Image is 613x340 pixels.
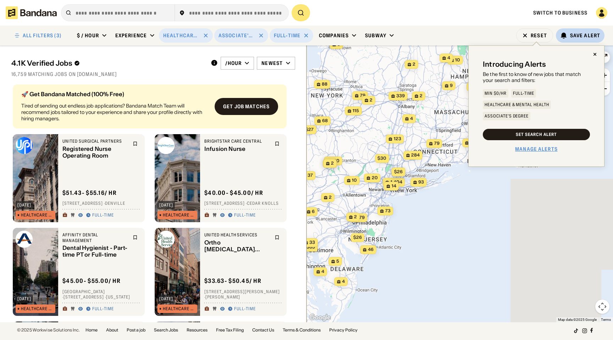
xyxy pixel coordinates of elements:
[16,137,33,154] img: United Surgical Partners logo
[322,118,328,124] span: 68
[365,32,386,39] div: Subway
[368,247,374,253] span: 46
[391,179,402,185] span: 1,404
[261,60,283,66] div: Newest
[204,277,261,285] div: $ 33.63 - $50.45 / hr
[204,239,270,253] div: Ortho [MEDICAL_DATA] Coordinator
[216,328,244,332] a: Free Tax Filing
[372,175,378,181] span: 20
[21,103,209,122] div: Tired of sending out endless job applications? Bandana Match Team will recommend jobs tailored to...
[62,189,117,197] div: $ 51.43 - $55.16 / hr
[163,307,195,311] div: Healthcare & Mental Health
[483,71,590,83] div: Be the first to know of new jobs that match your search and filters:
[204,146,270,152] div: Infusion Nurse
[450,83,453,89] span: 9
[312,209,315,215] span: 6
[158,137,175,154] img: Brightstar Care Central logo
[392,183,396,189] span: 14
[394,169,403,174] span: $26
[127,328,145,332] a: Post a job
[163,213,195,217] div: Healthcare & Mental Health
[558,318,597,322] span: Map data ©2025 Google
[396,93,405,99] span: 339
[306,244,315,250] span: 365
[17,203,31,207] div: [DATE]
[455,57,460,63] span: 10
[17,328,80,332] div: © 2025 Workwise Solutions Inc.
[308,313,332,322] a: Open this area in Google Maps (opens a new window)
[377,155,386,161] span: $30
[309,240,315,246] span: 33
[533,10,587,16] a: Switch to Business
[360,93,365,99] span: 79
[158,231,175,248] img: United Health Services logo
[154,328,178,332] a: Search Jobs
[331,160,334,166] span: 2
[163,32,200,39] div: Healthcare & Mental Health
[595,300,609,314] button: Map camera controls
[234,306,256,312] div: Full-time
[516,132,557,137] div: Set Search Alert
[354,214,357,220] span: 2
[353,108,359,114] span: 115
[204,289,282,300] div: [STREET_ADDRESS][PERSON_NAME] · [PERSON_NAME]
[62,277,121,285] div: $ 45.00 - $55.00 / hr
[336,258,339,264] span: 5
[332,158,339,164] span: 120
[308,172,313,179] span: 37
[485,91,507,95] div: Min $0/hr
[115,32,147,39] div: Experience
[329,328,358,332] a: Privacy Policy
[352,177,357,183] span: 10
[420,93,423,99] span: 2
[370,97,372,103] span: 2
[483,60,546,68] div: Introducing Alerts
[418,179,424,185] span: 93
[515,146,558,152] a: Manage Alerts
[485,103,549,107] div: Healthcare & Mental Health
[513,91,535,95] div: Full-time
[21,91,209,97] div: 🚀 Get Bandana Matched (100% Free)
[485,114,529,118] div: Associate's Degree
[11,59,205,67] div: 4.1K Verified Jobs
[308,313,332,322] img: Google
[357,215,365,221] span: 279
[219,32,255,39] div: Associate's Degree
[322,81,327,87] span: 88
[394,136,401,142] span: 123
[92,306,114,312] div: Full-time
[11,71,295,77] div: 16,759 matching jobs on [DOMAIN_NAME]
[283,328,321,332] a: Terms & Conditions
[570,32,600,39] div: Save Alert
[413,61,415,67] span: 2
[353,235,362,240] span: $26
[106,328,118,332] a: About
[601,318,611,322] a: Terms (opens in new tab)
[410,116,413,122] span: 4
[159,203,173,207] div: [DATE]
[305,127,314,132] span: $27
[321,269,324,275] span: 4
[225,60,242,66] div: /hour
[204,232,270,238] div: United Health Services
[21,213,54,217] div: Healthcare & Mental Health
[411,152,420,158] span: 284
[16,231,33,248] img: Affinity Dental Management logo
[85,328,98,332] a: Home
[159,297,173,301] div: [DATE]
[204,189,263,197] div: $ 40.00 - $45.00 / hr
[62,138,128,144] div: United Surgical Partners
[204,138,270,144] div: Brightstar Care Central
[187,328,208,332] a: Resources
[223,104,270,109] div: Get job matches
[434,141,440,147] span: 79
[6,6,57,19] img: Bandana logotype
[385,208,391,214] span: 73
[23,33,61,38] div: ALL FILTERS (3)
[11,82,295,322] div: grid
[252,328,274,332] a: Contact Us
[342,279,345,285] span: 4
[77,32,99,39] div: $ / hour
[319,32,349,39] div: Companies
